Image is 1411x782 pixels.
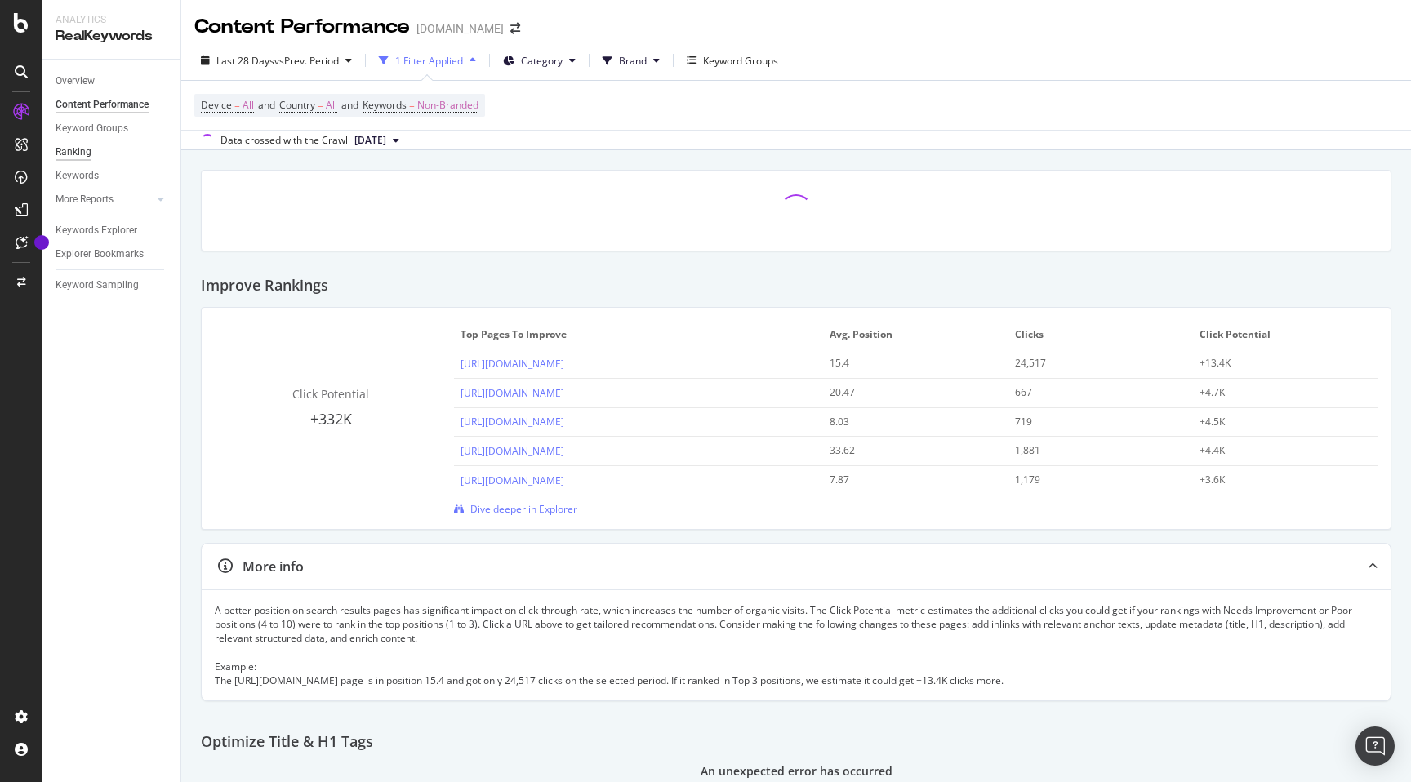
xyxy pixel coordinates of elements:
[258,98,275,112] span: and
[234,98,240,112] span: =
[372,47,483,73] button: 1 Filter Applied
[310,409,352,429] span: +332K
[56,96,169,113] a: Content Performance
[56,144,169,161] a: Ranking
[56,120,128,137] div: Keyword Groups
[1015,415,1169,429] div: 719
[703,54,778,68] div: Keyword Groups
[461,473,564,487] a: [URL][DOMAIN_NAME]
[56,191,153,208] a: More Reports
[1200,385,1354,400] div: +4.7K
[830,415,984,429] div: 8.03
[496,47,582,73] button: Category
[220,133,348,148] div: Data crossed with the Crawl
[395,54,463,68] div: 1 Filter Applied
[34,235,49,250] div: Tooltip anchor
[56,96,149,113] div: Content Performance
[363,98,407,112] span: Keywords
[521,54,563,68] span: Category
[201,734,373,750] h2: Optimize Title & H1 Tags
[56,191,114,208] div: More Reports
[417,94,478,117] span: Non-Branded
[830,385,984,400] div: 20.47
[830,356,984,371] div: 15.4
[1200,473,1354,487] div: +3.6K
[510,23,520,34] div: arrow-right-arrow-left
[341,98,358,112] span: and
[292,386,369,402] span: Click Potential
[1015,473,1169,487] div: 1,179
[318,98,323,112] span: =
[701,763,892,780] div: An unexpected error has occurred
[354,133,386,148] span: 2025 Aug. 14th
[1200,356,1354,371] div: +13.4K
[56,27,167,46] div: RealKeywords
[680,47,785,73] button: Keyword Groups
[461,444,564,458] a: [URL][DOMAIN_NAME]
[461,415,564,429] a: [URL][DOMAIN_NAME]
[1015,443,1169,458] div: 1,881
[56,13,167,27] div: Analytics
[1355,726,1395,766] div: Open Intercom Messenger
[56,120,169,137] a: Keyword Groups
[56,277,169,294] a: Keyword Sampling
[216,54,274,68] span: Last 28 Days
[830,443,984,458] div: 33.62
[416,20,504,37] div: [DOMAIN_NAME]
[1200,327,1367,342] span: Click Potential
[596,47,666,73] button: Brand
[243,94,254,117] span: All
[56,222,137,239] div: Keywords Explorer
[409,98,415,112] span: =
[56,246,144,263] div: Explorer Bookmarks
[830,473,984,487] div: 7.87
[1200,415,1354,429] div: +4.5K
[1015,327,1182,342] span: Clicks
[56,222,169,239] a: Keywords Explorer
[56,167,169,184] a: Keywords
[454,502,577,516] a: Dive deeper in Explorer
[56,246,169,263] a: Explorer Bookmarks
[326,94,337,117] span: All
[461,357,564,371] a: [URL][DOMAIN_NAME]
[56,144,91,161] div: Ranking
[201,98,232,112] span: Device
[201,278,328,294] h2: Improve Rankings
[470,502,577,516] span: Dive deeper in Explorer
[56,277,139,294] div: Keyword Sampling
[215,603,1378,687] div: A better position on search results pages has significant impact on click-through rate, which inc...
[1015,356,1169,371] div: 24,517
[194,13,410,41] div: Content Performance
[194,47,358,73] button: Last 28 DaysvsPrev. Period
[274,54,339,68] span: vs Prev. Period
[56,73,95,90] div: Overview
[56,167,99,184] div: Keywords
[348,131,406,150] button: [DATE]
[279,98,315,112] span: Country
[461,386,564,400] a: [URL][DOMAIN_NAME]
[243,558,304,576] div: More info
[56,73,169,90] a: Overview
[1200,443,1354,458] div: +4.4K
[1015,385,1169,400] div: 667
[461,327,812,342] span: Top pages to improve
[619,54,647,68] span: Brand
[830,327,997,342] span: Avg. Position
